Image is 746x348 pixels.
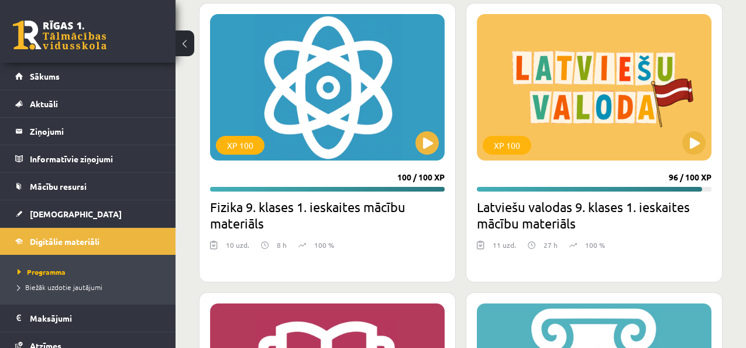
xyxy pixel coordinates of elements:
[18,282,164,292] a: Biežāk uzdotie jautājumi
[30,305,161,332] legend: Maksājumi
[585,240,605,250] p: 100 %
[18,282,102,292] span: Biežāk uzdotie jautājumi
[477,199,711,231] h2: Latviešu valodas 9. klases 1. ieskaites mācību materiāls
[15,90,161,117] a: Aktuāli
[493,240,516,257] div: 11 uzd.
[210,199,445,231] h2: Fizika 9. klases 1. ieskaites mācību materiāls
[314,240,334,250] p: 100 %
[15,173,161,200] a: Mācību resursi
[15,118,161,145] a: Ziņojumi
[30,236,99,247] span: Digitālie materiāli
[18,267,66,277] span: Programma
[277,240,287,250] p: 8 h
[226,240,249,257] div: 10 uzd.
[30,71,60,81] span: Sākums
[544,240,558,250] p: 27 h
[15,305,161,332] a: Maksājumi
[15,200,161,227] a: [DEMOGRAPHIC_DATA]
[216,136,264,155] div: XP 100
[15,228,161,255] a: Digitālie materiāli
[30,98,58,109] span: Aktuāli
[18,267,164,277] a: Programma
[30,181,87,192] span: Mācību resursi
[13,21,106,50] a: Rīgas 1. Tālmācības vidusskola
[30,118,161,145] legend: Ziņojumi
[483,136,531,155] div: XP 100
[15,63,161,90] a: Sākums
[30,145,161,172] legend: Informatīvie ziņojumi
[30,209,122,219] span: [DEMOGRAPHIC_DATA]
[15,145,161,172] a: Informatīvie ziņojumi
